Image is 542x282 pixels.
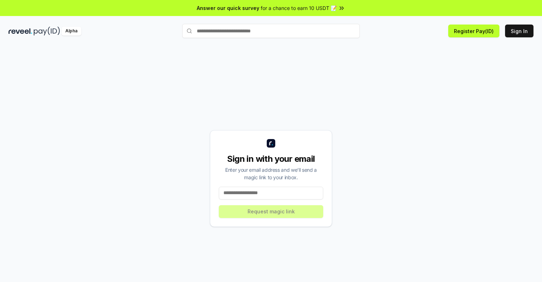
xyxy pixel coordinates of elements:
button: Register Pay(ID) [448,25,499,37]
img: reveel_dark [9,27,32,36]
span: Answer our quick survey [197,4,259,12]
img: logo_small [267,139,275,148]
div: Alpha [61,27,81,36]
button: Sign In [505,25,533,37]
span: for a chance to earn 10 USDT 📝 [261,4,337,12]
div: Enter your email address and we’ll send a magic link to your inbox. [219,166,323,181]
img: pay_id [34,27,60,36]
div: Sign in with your email [219,153,323,165]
